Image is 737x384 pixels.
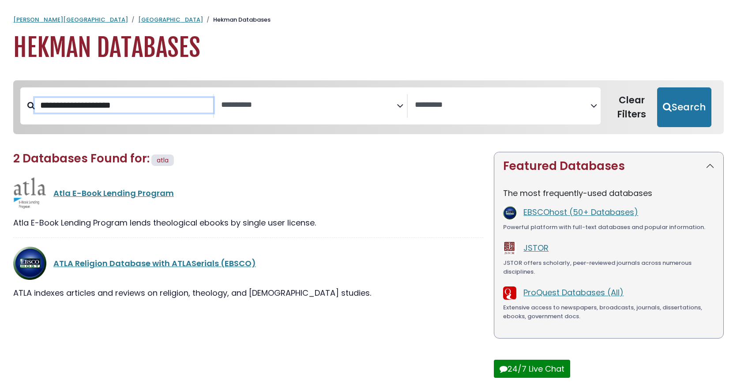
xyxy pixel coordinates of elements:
[503,223,714,232] div: Powerful platform with full-text databases and popular information.
[13,151,150,166] span: 2 Databases Found for:
[606,87,657,127] button: Clear Filters
[523,242,549,253] a: JSTOR
[13,287,483,299] div: ATLA indexes articles and reviews on religion, theology, and [DEMOGRAPHIC_DATA] studies.
[138,15,203,24] a: [GEOGRAPHIC_DATA]
[415,101,590,110] textarea: Search
[203,15,271,24] li: Hekman Databases
[657,87,711,127] button: Submit for Search Results
[221,101,397,110] textarea: Search
[503,303,714,320] div: Extensive access to newspapers, broadcasts, journals, dissertations, ebooks, government docs.
[157,156,169,165] span: atla
[13,80,724,134] nav: Search filters
[523,207,638,218] a: EBSCOhost (50+ Databases)
[523,287,624,298] a: ProQuest Databases (All)
[53,258,256,269] a: ATLA Religion Database with ATLASerials (EBSCO)
[13,15,724,24] nav: breadcrumb
[53,188,174,199] a: Atla E-Book Lending Program
[13,15,128,24] a: [PERSON_NAME][GEOGRAPHIC_DATA]
[503,187,714,199] p: The most frequently-used databases
[494,152,723,180] button: Featured Databases
[13,33,724,63] h1: Hekman Databases
[503,259,714,276] div: JSTOR offers scholarly, peer-reviewed journals across numerous disciplines.
[494,360,570,378] button: 24/7 Live Chat
[35,98,213,113] input: Search database by title or keyword
[13,217,483,229] div: Atla E-Book Lending Program lends theological ebooks by single user license.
